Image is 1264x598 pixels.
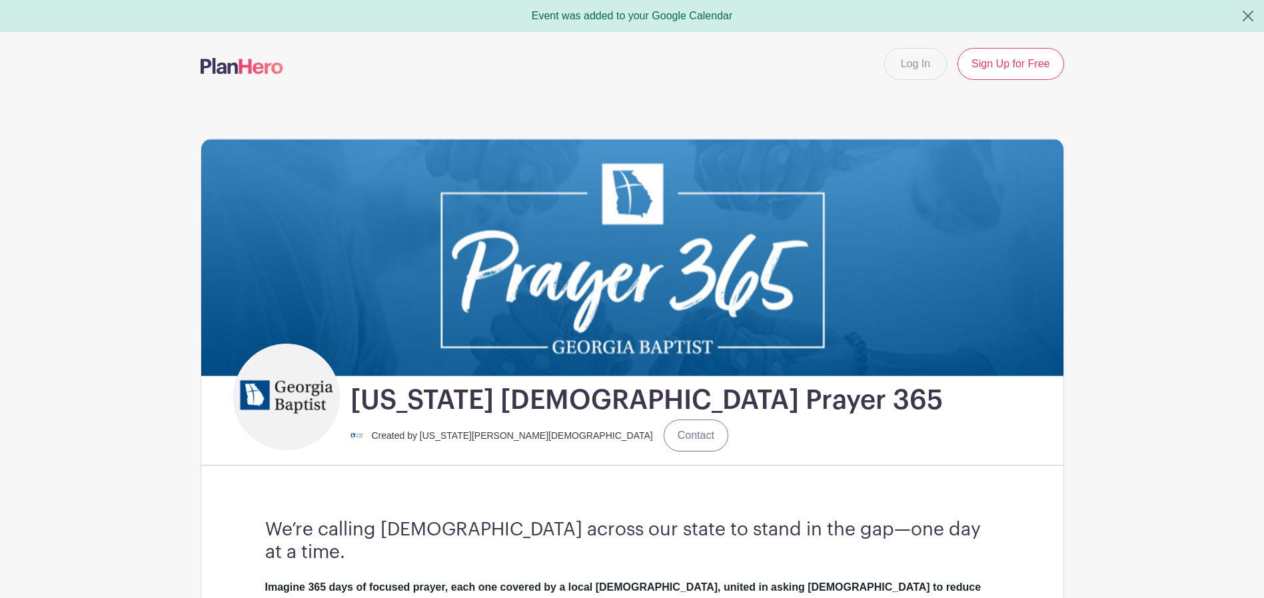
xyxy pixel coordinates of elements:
[884,48,947,80] a: Log In
[957,48,1063,80] a: Sign Up for Free
[237,347,336,447] img: georgia%20baptist%20logo.png
[372,430,653,441] small: Created by [US_STATE][PERSON_NAME][DEMOGRAPHIC_DATA]
[664,420,728,451] a: Contact
[350,384,943,417] h1: [US_STATE] [DEMOGRAPHIC_DATA] Prayer 365
[350,429,364,442] img: georgia%20baptist%20logo.png
[201,58,283,74] img: logo-507f7623f17ff9eddc593b1ce0a138ce2505c220e1c5a4e2b4648c50719b7d32.svg
[201,139,1063,376] img: Prayer%20365_930x255.jpg
[265,519,999,563] h3: We’re calling [DEMOGRAPHIC_DATA] across our state to stand in the gap—one day at a time.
